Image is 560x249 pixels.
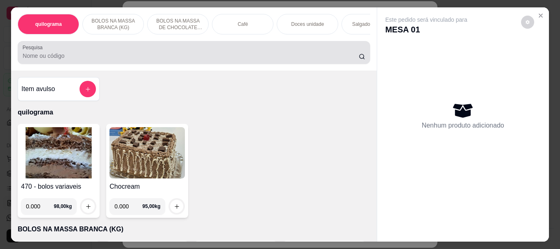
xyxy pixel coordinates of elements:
[18,224,370,234] p: BOLOS NA MASSA BRANCA (KG)
[35,21,62,27] p: quilograma
[109,127,185,178] img: product-image
[521,16,534,29] button: decrease-product-quantity
[23,52,359,60] input: Pesquisa
[534,9,547,22] button: Close
[385,24,467,35] p: MESA 01
[23,44,46,51] label: Pesquisa
[109,182,185,192] h4: Chocream
[238,21,248,27] p: Café
[18,107,370,117] p: quilograma
[21,182,96,192] h4: 470 - bolos variaveis
[82,200,95,213] button: increase-product-quantity
[21,127,96,178] img: product-image
[154,18,202,31] p: BOLOS NA MASSA DE CHOCOLATE preço por (KG)
[385,16,467,24] p: Este pedido será vinculado para
[89,18,137,31] p: BOLOS NA MASSA BRANCA (KG)
[170,200,183,213] button: increase-product-quantity
[80,81,96,97] button: add-separate-item
[21,84,55,94] h4: Item avulso
[352,21,393,27] p: Salgados variados
[291,21,324,27] p: Doces unidade
[422,121,504,130] p: Nenhum produto adicionado
[26,198,54,215] input: 0.00
[114,198,142,215] input: 0.00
